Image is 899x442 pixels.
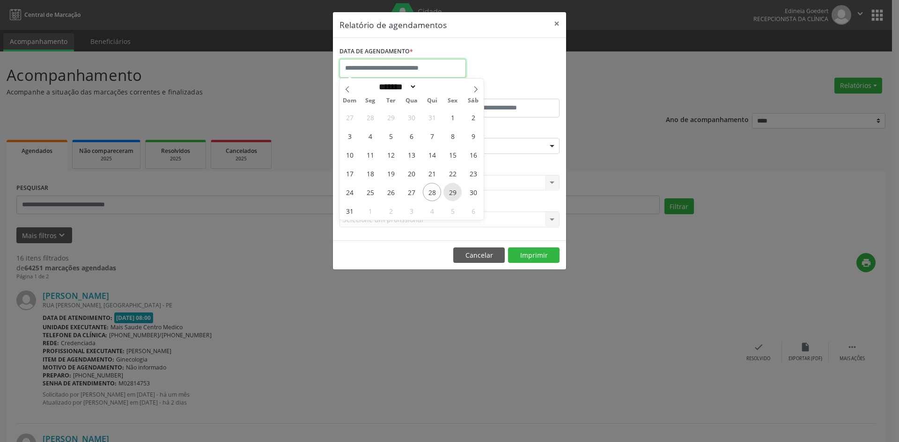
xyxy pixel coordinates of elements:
span: Qui [422,98,442,104]
span: Agosto 31, 2025 [340,202,359,220]
span: Agosto 10, 2025 [340,145,359,164]
span: Agosto 13, 2025 [402,145,420,164]
span: Agosto 2, 2025 [464,108,482,126]
label: ATÉ [452,84,560,99]
span: Agosto 24, 2025 [340,183,359,201]
span: Agosto 7, 2025 [423,127,441,145]
span: Julho 29, 2025 [382,108,400,126]
button: Cancelar [453,247,505,263]
span: Agosto 25, 2025 [361,183,379,201]
span: Agosto 29, 2025 [443,183,462,201]
span: Julho 28, 2025 [361,108,379,126]
span: Setembro 2, 2025 [382,202,400,220]
span: Julho 31, 2025 [423,108,441,126]
label: DATA DE AGENDAMENTO [339,44,413,59]
span: Agosto 28, 2025 [423,183,441,201]
span: Agosto 4, 2025 [361,127,379,145]
h5: Relatório de agendamentos [339,19,447,31]
span: Julho 27, 2025 [340,108,359,126]
span: Agosto 27, 2025 [402,183,420,201]
span: Setembro 3, 2025 [402,202,420,220]
span: Agosto 5, 2025 [382,127,400,145]
button: Close [547,12,566,35]
span: Agosto 9, 2025 [464,127,482,145]
span: Setembro 4, 2025 [423,202,441,220]
span: Agosto 19, 2025 [382,164,400,182]
span: Agosto 12, 2025 [382,145,400,164]
span: Sex [442,98,463,104]
span: Dom [339,98,360,104]
span: Sáb [463,98,484,104]
span: Ter [381,98,401,104]
button: Imprimir [508,247,560,263]
span: Agosto 3, 2025 [340,127,359,145]
span: Setembro 6, 2025 [464,202,482,220]
span: Agosto 11, 2025 [361,145,379,164]
span: Agosto 17, 2025 [340,164,359,182]
span: Agosto 30, 2025 [464,183,482,201]
span: Setembro 1, 2025 [361,202,379,220]
span: Agosto 15, 2025 [443,145,462,164]
span: Seg [360,98,381,104]
select: Month [376,82,417,92]
span: Agosto 6, 2025 [402,127,420,145]
span: Agosto 16, 2025 [464,145,482,164]
span: Agosto 18, 2025 [361,164,379,182]
span: Setembro 5, 2025 [443,202,462,220]
span: Agosto 23, 2025 [464,164,482,182]
input: Year [417,82,448,92]
span: Agosto 22, 2025 [443,164,462,182]
span: Agosto 1, 2025 [443,108,462,126]
span: Agosto 20, 2025 [402,164,420,182]
span: Agosto 26, 2025 [382,183,400,201]
span: Qua [401,98,422,104]
span: Agosto 8, 2025 [443,127,462,145]
span: Agosto 21, 2025 [423,164,441,182]
span: Julho 30, 2025 [402,108,420,126]
span: Agosto 14, 2025 [423,145,441,164]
